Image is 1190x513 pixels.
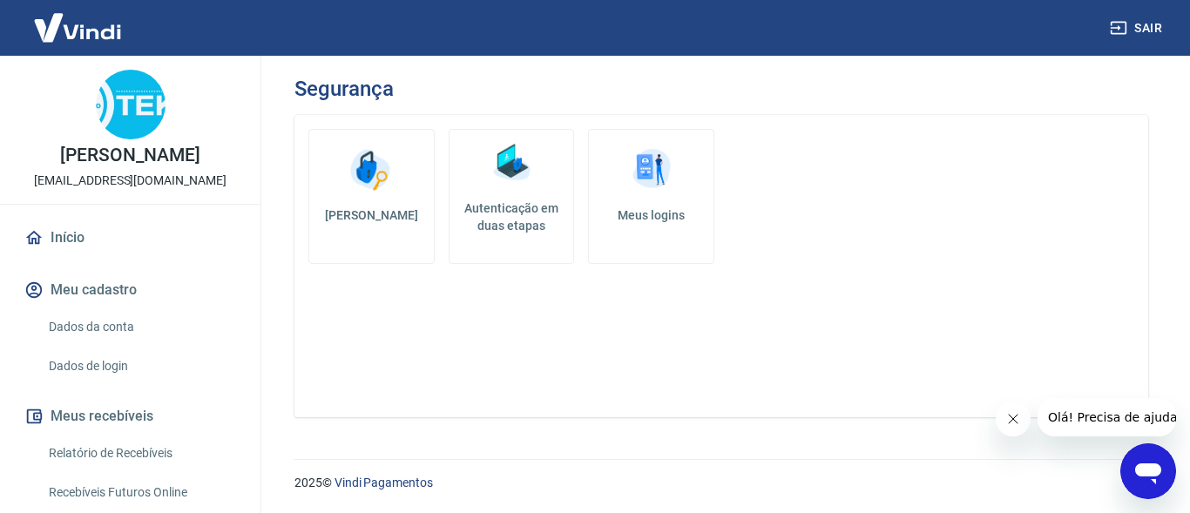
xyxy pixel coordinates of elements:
img: Vindi [21,1,134,54]
span: Olá! Precisa de ajuda? [10,12,146,26]
p: 2025 © [294,474,1148,492]
iframe: Botão para abrir a janela de mensagens [1120,443,1176,499]
button: Meus recebíveis [21,397,240,435]
a: Relatório de Recebíveis [42,435,240,471]
img: Autenticação em duas etapas [485,137,538,189]
a: [PERSON_NAME] [308,129,435,264]
a: Início [21,219,240,257]
p: [PERSON_NAME] [60,146,199,165]
iframe: Fechar mensagem [996,402,1031,436]
button: Meu cadastro [21,271,240,309]
a: Vindi Pagamentos [335,476,433,489]
h5: Autenticação em duas etapas [456,199,567,234]
button: Sair [1106,12,1169,44]
a: Meus logins [588,129,714,264]
h5: Meus logins [603,206,700,224]
img: 284f678f-c33e-4b86-a404-99882e463dc6.jpeg [96,70,166,139]
h5: [PERSON_NAME] [323,206,420,224]
a: Autenticação em duas etapas [449,129,575,264]
img: Meus logins [625,144,678,196]
a: Recebíveis Futuros Online [42,475,240,510]
a: Dados de login [42,348,240,384]
h3: Segurança [294,77,393,101]
iframe: Mensagem da empresa [1038,398,1176,436]
a: Dados da conta [42,309,240,345]
img: Alterar senha [345,144,397,196]
p: [EMAIL_ADDRESS][DOMAIN_NAME] [34,172,227,190]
